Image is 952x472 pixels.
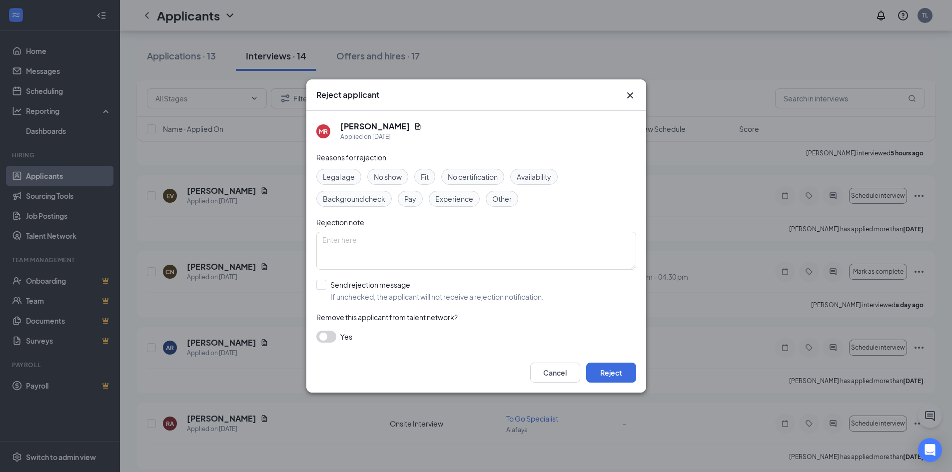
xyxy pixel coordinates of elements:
[530,363,580,383] button: Cancel
[517,171,551,182] span: Availability
[492,193,512,204] span: Other
[414,122,422,130] svg: Document
[316,89,379,100] h3: Reject applicant
[624,89,636,101] button: Close
[421,171,429,182] span: Fit
[586,363,636,383] button: Reject
[316,153,386,162] span: Reasons for rejection
[323,171,355,182] span: Legal age
[319,127,328,136] div: MR
[316,218,364,227] span: Rejection note
[316,313,458,322] span: Remove this applicant from talent network?
[918,438,942,462] div: Open Intercom Messenger
[340,132,422,142] div: Applied on [DATE]
[404,193,416,204] span: Pay
[448,171,498,182] span: No certification
[340,121,410,132] h5: [PERSON_NAME]
[374,171,402,182] span: No show
[323,193,385,204] span: Background check
[624,89,636,101] svg: Cross
[435,193,473,204] span: Experience
[340,331,352,343] span: Yes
